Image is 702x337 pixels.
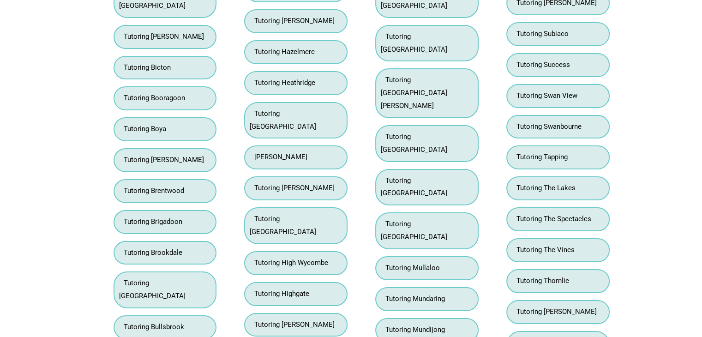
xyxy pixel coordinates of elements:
[119,63,171,72] a: Tutoring Bicton
[512,307,597,316] a: Tutoring [PERSON_NAME]
[119,156,204,164] a: Tutoring [PERSON_NAME]
[512,60,570,69] a: Tutoring Success
[512,91,577,100] a: Tutoring Swan View
[119,217,182,226] a: Tutoring Brigadoon
[548,233,702,337] iframe: Chat Widget
[250,259,328,267] a: Tutoring High Wycombe
[381,325,445,334] a: Tutoring Mundijong
[119,279,186,300] a: Tutoring [GEOGRAPHIC_DATA]
[250,184,335,192] a: Tutoring [PERSON_NAME]
[119,94,185,102] a: Tutoring Booragoon
[381,220,447,241] a: Tutoring [GEOGRAPHIC_DATA]
[250,215,316,236] a: Tutoring [GEOGRAPHIC_DATA]
[381,295,445,303] a: Tutoring Mundaring
[381,76,447,110] a: Tutoring [GEOGRAPHIC_DATA][PERSON_NAME]
[512,153,568,161] a: Tutoring Tapping
[381,176,447,198] a: Tutoring [GEOGRAPHIC_DATA]
[250,109,316,131] a: Tutoring [GEOGRAPHIC_DATA]
[512,246,575,254] a: Tutoring The Vines
[119,323,184,331] a: Tutoring Bullsbrook
[512,277,569,285] a: Tutoring Thornlie
[119,187,184,195] a: Tutoring Brentwood
[381,32,447,54] a: Tutoring [GEOGRAPHIC_DATA]
[512,184,576,192] a: Tutoring The Lakes
[250,320,335,329] a: Tutoring [PERSON_NAME]
[119,32,204,41] a: Tutoring [PERSON_NAME]
[250,153,307,161] a: [PERSON_NAME]
[119,248,182,257] a: Tutoring Brookdale
[381,132,447,154] a: Tutoring [GEOGRAPHIC_DATA]
[381,264,440,272] a: Tutoring Mullaloo
[250,17,335,25] a: Tutoring [PERSON_NAME]
[250,289,309,298] a: Tutoring Highgate
[512,122,582,131] a: Tutoring Swanbourne
[512,215,591,223] a: Tutoring The Spectacles
[250,78,315,87] a: Tutoring Heathridge
[512,30,569,38] a: Tutoring Subiaco
[119,125,166,133] a: Tutoring Boya
[250,48,315,56] a: Tutoring Hazelmere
